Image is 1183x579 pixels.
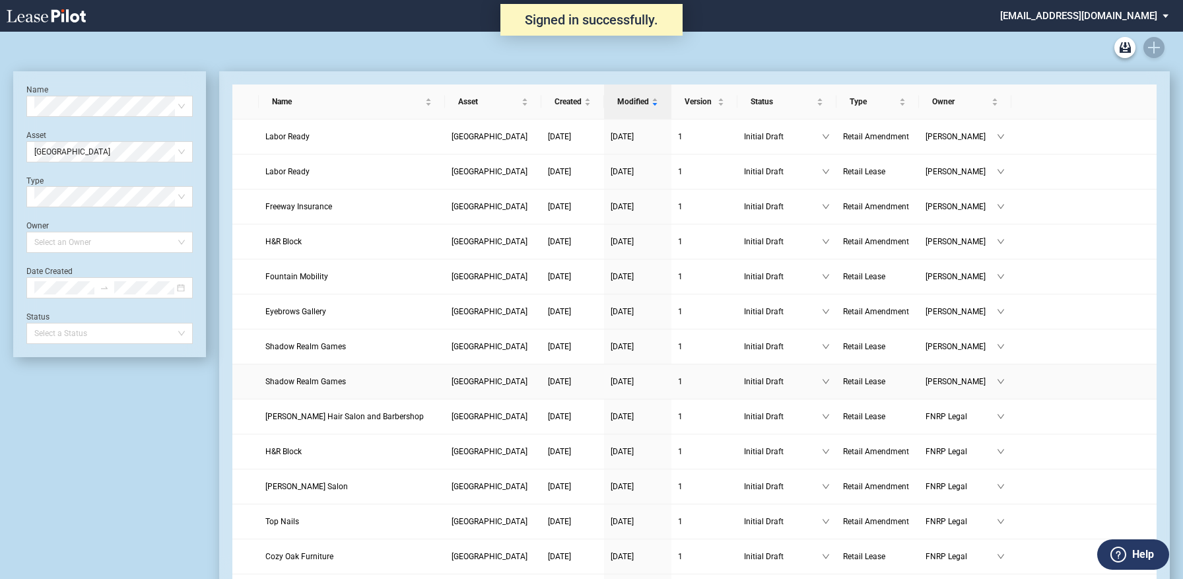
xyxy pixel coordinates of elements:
[678,272,683,281] span: 1
[843,305,912,318] a: Retail Amendment
[452,410,535,423] a: [GEOGRAPHIC_DATA]
[265,132,310,141] span: Labor Ready
[997,343,1005,351] span: down
[1114,37,1135,58] a: Archive
[997,413,1005,421] span: down
[822,203,830,211] span: down
[611,377,634,386] span: [DATE]
[678,270,731,283] a: 1
[822,553,830,561] span: down
[997,273,1005,281] span: down
[265,272,328,281] span: Fountain Mobility
[926,480,997,493] span: FNRP Legal
[265,307,326,316] span: Eyebrows Gallery
[926,165,997,178] span: [PERSON_NAME]
[265,235,438,248] a: H&R Block
[678,167,683,176] span: 1
[611,550,665,563] a: [DATE]
[611,482,634,491] span: [DATE]
[822,378,830,386] span: down
[843,167,885,176] span: Retail Lease
[843,515,912,528] a: Retail Amendment
[26,131,46,140] label: Asset
[452,305,535,318] a: [GEOGRAPHIC_DATA]
[548,202,571,211] span: [DATE]
[822,238,830,246] span: down
[548,272,571,281] span: [DATE]
[678,200,731,213] a: 1
[822,343,830,351] span: down
[548,235,597,248] a: [DATE]
[926,550,997,563] span: FNRP Legal
[452,272,527,281] span: Southern Plaza
[678,235,731,248] a: 1
[26,85,48,94] label: Name
[265,130,438,143] a: Labor Ready
[744,130,822,143] span: Initial Draft
[548,517,571,526] span: [DATE]
[926,270,997,283] span: [PERSON_NAME]
[678,202,683,211] span: 1
[822,413,830,421] span: down
[452,377,527,386] span: Southern Plaza
[34,142,185,162] span: Southern Plaza
[744,515,822,528] span: Initial Draft
[265,305,438,318] a: Eyebrows Gallery
[265,482,348,491] span: Seleny's Salon
[265,375,438,388] a: Shadow Realm Games
[997,203,1005,211] span: down
[265,165,438,178] a: Labor Ready
[678,552,683,561] span: 1
[843,237,909,246] span: Retail Amendment
[26,221,49,230] label: Owner
[548,200,597,213] a: [DATE]
[265,342,346,351] span: Shadow Realm Games
[926,410,997,423] span: FNRP Legal
[548,482,571,491] span: [DATE]
[452,550,535,563] a: [GEOGRAPHIC_DATA]
[548,445,597,458] a: [DATE]
[836,85,919,119] th: Type
[611,552,634,561] span: [DATE]
[678,550,731,563] a: 1
[926,445,997,458] span: FNRP Legal
[843,480,912,493] a: Retail Amendment
[997,553,1005,561] span: down
[678,445,731,458] a: 1
[452,447,527,456] span: Southern Plaza
[500,4,683,36] div: Signed in successfully.
[265,447,302,456] span: H&R Block
[822,168,830,176] span: down
[744,235,822,248] span: Initial Draft
[604,85,671,119] th: Modified
[997,448,1005,456] span: down
[744,340,822,353] span: Initial Draft
[611,237,634,246] span: [DATE]
[744,200,822,213] span: Initial Draft
[548,480,597,493] a: [DATE]
[678,410,731,423] a: 1
[548,270,597,283] a: [DATE]
[843,552,885,561] span: Retail Lease
[843,517,909,526] span: Retail Amendment
[611,270,665,283] a: [DATE]
[26,312,50,322] label: Status
[997,168,1005,176] span: down
[678,375,731,388] a: 1
[452,480,535,493] a: [GEOGRAPHIC_DATA]
[843,200,912,213] a: Retail Amendment
[744,270,822,283] span: Initial Draft
[997,378,1005,386] span: down
[548,167,571,176] span: [DATE]
[850,95,896,108] span: Type
[548,447,571,456] span: [DATE]
[843,235,912,248] a: Retail Amendment
[452,342,527,351] span: Southern Plaza
[843,270,912,283] a: Retail Lease
[265,410,438,423] a: [PERSON_NAME] Hair Salon and Barbershop
[822,308,830,316] span: down
[744,480,822,493] span: Initial Draft
[737,85,836,119] th: Status
[678,412,683,421] span: 1
[458,95,519,108] span: Asset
